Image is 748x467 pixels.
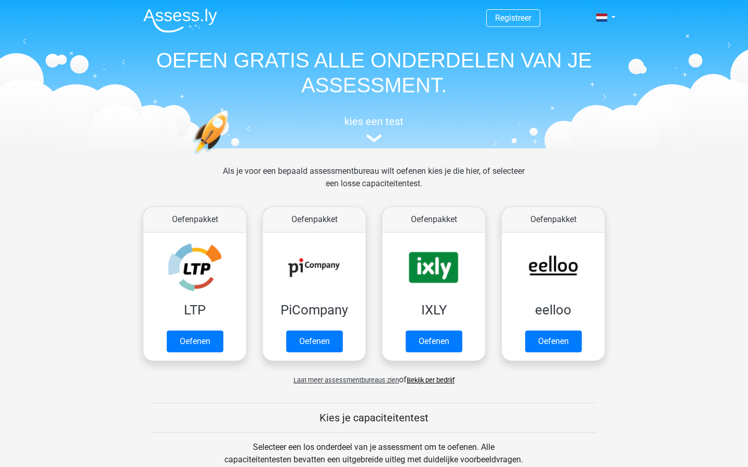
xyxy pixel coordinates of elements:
div: Als je voor een bepaald assessmentbureau wilt oefenen kies je die hier, of selecteer een losse ca... [215,165,533,202]
a: kies een test [135,115,613,143]
a: Oefenen [525,331,582,352]
a: Bekijk per bedrijf [407,376,455,384]
a: Registreer [495,13,531,23]
a: Oefenen [286,331,343,352]
img: assessment [366,134,382,142]
img: Assessly [143,8,217,33]
div: of [135,365,613,386]
a: Oefenen [167,331,223,352]
span: Laat meer assessmentbureaus zien [293,376,399,384]
a: Oefenen [406,331,462,352]
img: oefenen [192,110,269,204]
h5: Kies je capaciteitentest [152,411,596,424]
h5: kies een test [135,115,613,128]
h1: OEFEN GRATIS ALLE ONDERDELEN VAN JE ASSESSMENT. [135,48,613,98]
